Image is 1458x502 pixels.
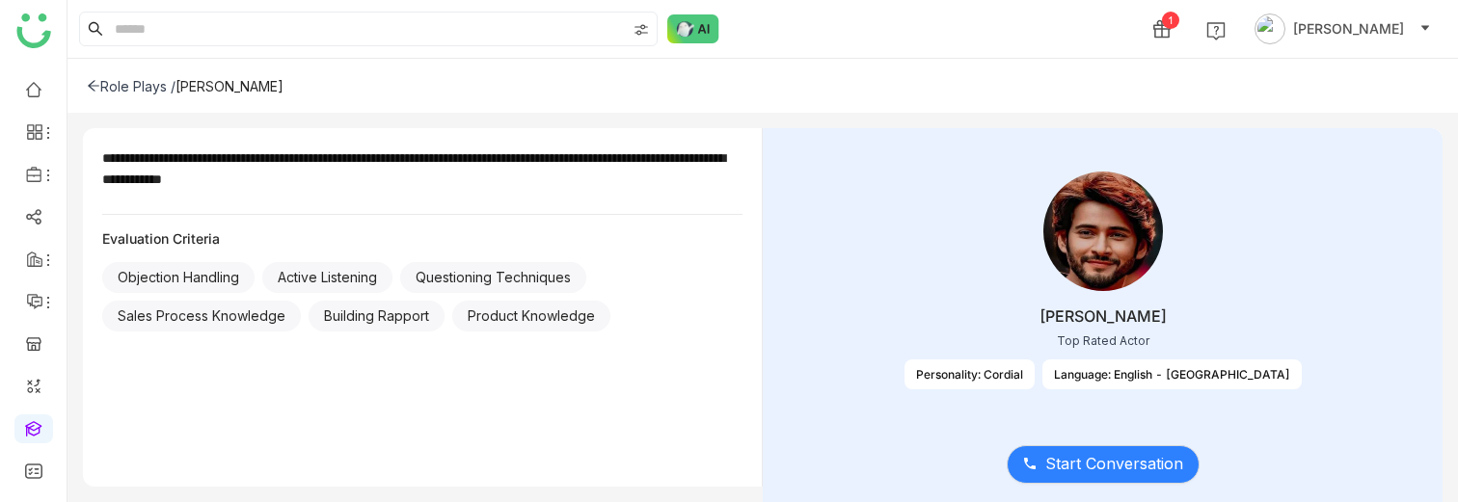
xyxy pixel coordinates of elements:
img: search-type.svg [634,22,649,38]
img: ask-buddy-normal.svg [667,14,719,43]
div: Role Plays / [87,78,175,94]
span: Start Conversation [1045,452,1183,476]
div: Top Rated Actor [1057,333,1149,348]
button: Start Conversation [1007,445,1200,484]
img: help.svg [1206,21,1226,40]
div: Questioning Techniques [400,262,586,293]
div: [PERSON_NAME] [175,78,283,94]
div: 1 [1162,12,1179,29]
div: Evaluation Criteria [102,230,742,247]
div: Sales Process Knowledge [102,301,301,331]
img: avatar [1255,13,1285,44]
div: Language: English - [GEOGRAPHIC_DATA] [1042,359,1302,389]
div: Personality: Cordial [904,359,1035,389]
div: Building Rapport [309,301,445,331]
div: [PERSON_NAME] [1039,306,1167,326]
span: [PERSON_NAME] [1293,18,1404,40]
div: Active Listening [262,262,392,293]
img: 6891e6b463e656570aba9a5a [1043,172,1163,291]
button: [PERSON_NAME] [1251,13,1435,44]
div: Objection Handling [102,262,255,293]
img: logo [16,13,51,48]
div: Product Knowledge [452,301,610,331]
